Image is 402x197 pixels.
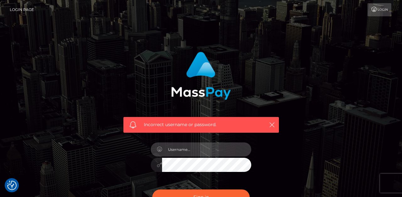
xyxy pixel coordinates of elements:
[367,3,391,16] a: Login
[171,52,231,100] img: MassPay Login
[7,181,17,190] img: Revisit consent button
[10,3,34,16] a: Login Page
[7,181,17,190] button: Consent Preferences
[162,142,251,157] input: Username...
[144,121,258,128] span: Incorrect username or password.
